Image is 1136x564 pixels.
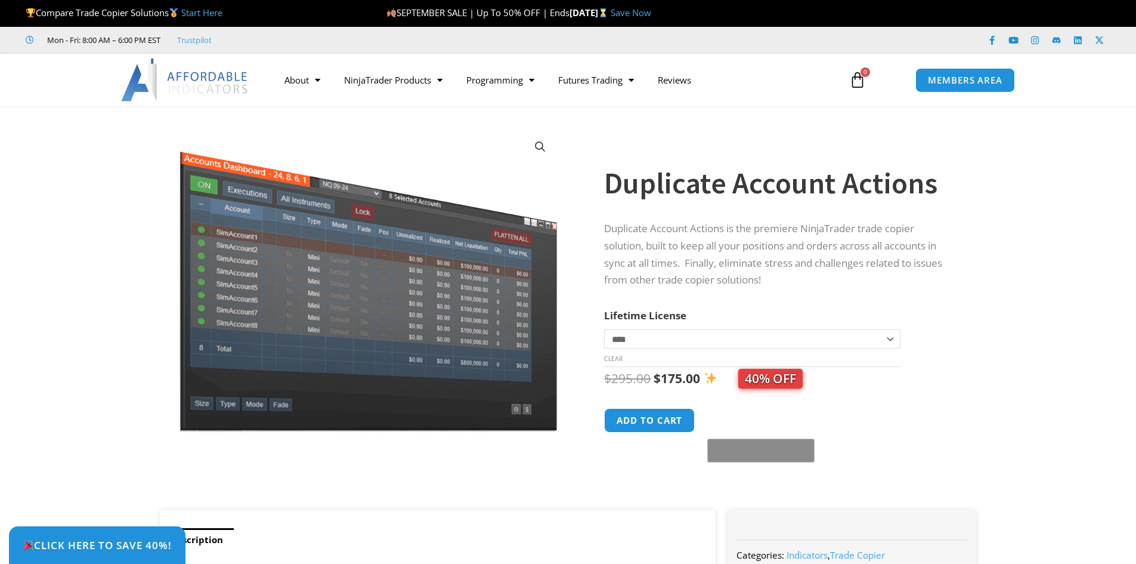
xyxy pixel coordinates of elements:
span: MEMBERS AREA [928,76,1002,85]
button: Add to cart [604,408,695,433]
span: Mon - Fri: 8:00 AM – 6:00 PM EST [44,33,160,47]
a: 0 [831,63,884,97]
img: ⌛ [599,8,608,17]
img: 🎉 [23,540,33,550]
a: Programming [454,66,546,94]
img: LogoAI | Affordable Indicators – NinjaTrader [121,58,249,101]
bdi: 295.00 [604,370,651,387]
a: Save Now [611,7,651,19]
img: 🥇 [169,8,178,17]
a: Reviews [646,66,703,94]
button: Buy with GPay [707,439,815,463]
bdi: 175.00 [654,370,700,387]
img: 🏆 [26,8,35,17]
span: $ [654,370,661,387]
a: View full-screen image gallery [530,136,551,158]
a: About [273,66,332,94]
a: Start Here [181,7,222,19]
img: ✨ [704,372,717,384]
span: 0 [860,67,870,77]
label: Lifetime License [604,309,686,322]
span: SEPTEMBER SALE | Up To 50% OFF | Ends [386,7,569,19]
nav: Menu [273,66,835,94]
a: Trustpilot [177,33,212,47]
a: 🎉Click Here to save 40%! [9,526,185,564]
a: Futures Trading [546,66,646,94]
img: Screenshot 2024-08-26 15414455555 [177,127,560,432]
img: 🍂 [387,8,396,17]
strong: [DATE] [569,7,611,19]
a: NinjaTrader Products [332,66,454,94]
span: 40% OFF [738,369,803,389]
span: $ [604,370,611,387]
a: Clear options [604,355,623,363]
iframe: Secure express checkout frame [705,406,812,435]
p: Duplicate Account Actions is the premiere NinjaTrader trade copier solution, built to keep all yo... [604,220,952,289]
h1: Duplicate Account Actions [604,162,952,204]
span: Click Here to save 40%! [23,540,172,550]
span: Compare Trade Copier Solutions [26,7,222,19]
a: MEMBERS AREA [915,68,1015,93]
